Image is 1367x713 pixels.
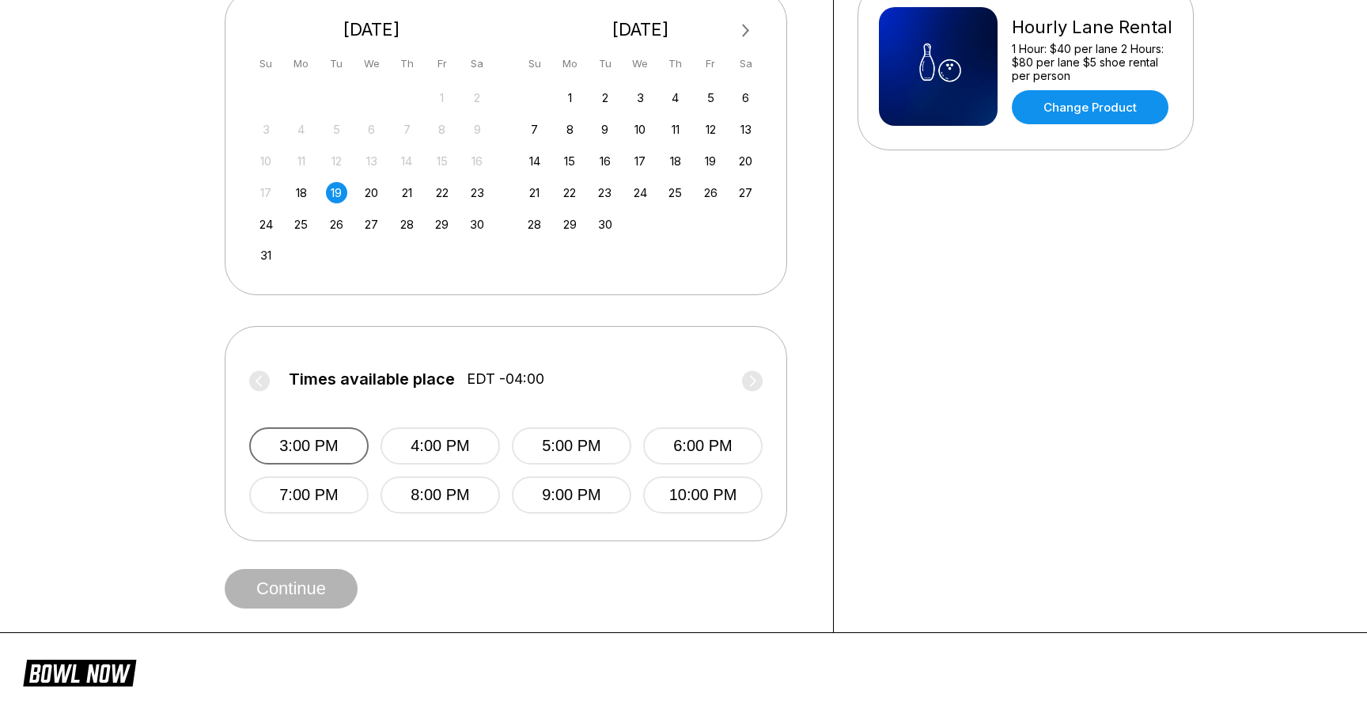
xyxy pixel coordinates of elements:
[396,182,418,203] div: Choose Thursday, August 21st, 2025
[361,214,382,235] div: Choose Wednesday, August 27th, 2025
[467,370,544,388] span: EDT -04:00
[594,87,615,108] div: Choose Tuesday, September 2nd, 2025
[594,53,615,74] div: Tu
[256,150,277,172] div: Not available Sunday, August 10th, 2025
[326,214,347,235] div: Choose Tuesday, August 26th, 2025
[630,182,651,203] div: Choose Wednesday, September 24th, 2025
[381,427,500,465] button: 4:00 PM
[249,19,494,40] div: [DATE]
[256,214,277,235] div: Choose Sunday, August 24th, 2025
[559,182,581,203] div: Choose Monday, September 22nd, 2025
[630,87,651,108] div: Choose Wednesday, September 3rd, 2025
[326,182,347,203] div: Choose Tuesday, August 19th, 2025
[467,214,488,235] div: Choose Saturday, August 30th, 2025
[467,53,488,74] div: Sa
[256,53,277,74] div: Su
[630,53,651,74] div: We
[431,87,453,108] div: Not available Friday, August 1st, 2025
[361,119,382,140] div: Not available Wednesday, August 6th, 2025
[594,214,615,235] div: Choose Tuesday, September 30th, 2025
[879,7,998,126] img: Hourly Lane Rental
[512,476,631,514] button: 9:00 PM
[735,53,756,74] div: Sa
[643,427,763,465] button: 6:00 PM
[665,87,686,108] div: Choose Thursday, September 4th, 2025
[594,150,615,172] div: Choose Tuesday, September 16th, 2025
[431,119,453,140] div: Not available Friday, August 8th, 2025
[594,119,615,140] div: Choose Tuesday, September 9th, 2025
[518,19,763,40] div: [DATE]
[467,119,488,140] div: Not available Saturday, August 9th, 2025
[559,150,581,172] div: Choose Monday, September 15th, 2025
[524,150,545,172] div: Choose Sunday, September 14th, 2025
[665,53,686,74] div: Th
[735,87,756,108] div: Choose Saturday, September 6th, 2025
[431,53,453,74] div: Fr
[396,150,418,172] div: Not available Thursday, August 14th, 2025
[643,476,763,514] button: 10:00 PM
[559,53,581,74] div: Mo
[467,87,488,108] div: Not available Saturday, August 2nd, 2025
[735,119,756,140] div: Choose Saturday, September 13th, 2025
[1012,90,1168,124] a: Change Product
[467,150,488,172] div: Not available Saturday, August 16th, 2025
[249,427,369,465] button: 3:00 PM
[524,182,545,203] div: Choose Sunday, September 21st, 2025
[256,245,277,266] div: Choose Sunday, August 31st, 2025
[290,214,312,235] div: Choose Monday, August 25th, 2025
[1012,17,1172,38] div: Hourly Lane Rental
[733,18,759,44] button: Next Month
[396,53,418,74] div: Th
[524,53,545,74] div: Su
[381,476,500,514] button: 8:00 PM
[524,214,545,235] div: Choose Sunday, September 28th, 2025
[256,182,277,203] div: Not available Sunday, August 17th, 2025
[559,214,581,235] div: Choose Monday, September 29th, 2025
[467,182,488,203] div: Choose Saturday, August 23rd, 2025
[559,119,581,140] div: Choose Monday, September 8th, 2025
[290,119,312,140] div: Not available Monday, August 4th, 2025
[665,119,686,140] div: Choose Thursday, September 11th, 2025
[290,182,312,203] div: Choose Monday, August 18th, 2025
[290,150,312,172] div: Not available Monday, August 11th, 2025
[524,119,545,140] div: Choose Sunday, September 7th, 2025
[396,214,418,235] div: Choose Thursday, August 28th, 2025
[290,53,312,74] div: Mo
[512,427,631,465] button: 5:00 PM
[1012,42,1172,82] div: 1 Hour: $40 per lane 2 Hours: $80 per lane $5 shoe rental per person
[700,53,721,74] div: Fr
[700,119,721,140] div: Choose Friday, September 12th, 2025
[735,182,756,203] div: Choose Saturday, September 27th, 2025
[256,119,277,140] div: Not available Sunday, August 3rd, 2025
[665,150,686,172] div: Choose Thursday, September 18th, 2025
[326,53,347,74] div: Tu
[700,150,721,172] div: Choose Friday, September 19th, 2025
[522,85,759,235] div: month 2025-09
[289,370,455,388] span: Times available place
[326,150,347,172] div: Not available Tuesday, August 12th, 2025
[326,119,347,140] div: Not available Tuesday, August 5th, 2025
[361,53,382,74] div: We
[559,87,581,108] div: Choose Monday, September 1st, 2025
[630,150,651,172] div: Choose Wednesday, September 17th, 2025
[249,476,369,514] button: 7:00 PM
[253,85,490,267] div: month 2025-08
[361,150,382,172] div: Not available Wednesday, August 13th, 2025
[431,150,453,172] div: Not available Friday, August 15th, 2025
[361,182,382,203] div: Choose Wednesday, August 20th, 2025
[700,87,721,108] div: Choose Friday, September 5th, 2025
[700,182,721,203] div: Choose Friday, September 26th, 2025
[431,182,453,203] div: Choose Friday, August 22nd, 2025
[594,182,615,203] div: Choose Tuesday, September 23rd, 2025
[630,119,651,140] div: Choose Wednesday, September 10th, 2025
[396,119,418,140] div: Not available Thursday, August 7th, 2025
[665,182,686,203] div: Choose Thursday, September 25th, 2025
[431,214,453,235] div: Choose Friday, August 29th, 2025
[735,150,756,172] div: Choose Saturday, September 20th, 2025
